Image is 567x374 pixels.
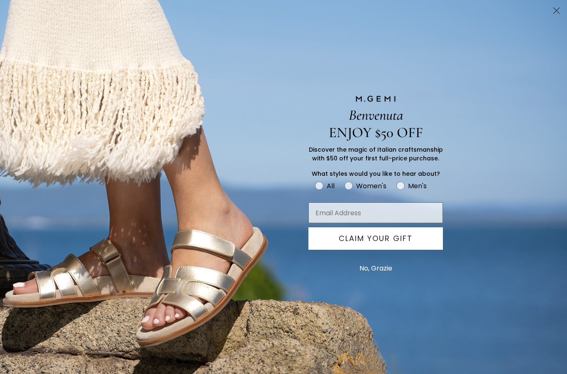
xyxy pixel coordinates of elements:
[308,227,443,250] button: CLAIM YOUR GIFT
[356,181,386,191] div: Women's
[327,181,335,191] div: All
[549,3,564,18] button: Close dialog
[312,170,440,178] span: What styles would you like to hear about?
[329,124,423,141] span: ENJOY $50 OFF
[355,95,396,103] img: M.GEMI
[408,181,427,191] div: Men's
[309,145,443,162] span: Discover the magic of Italian craftsmanship with $50 off your first full-price purchase.
[355,258,396,279] button: No, Grazie
[308,202,443,223] input: Email Address
[349,106,403,124] span: Benvenuta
